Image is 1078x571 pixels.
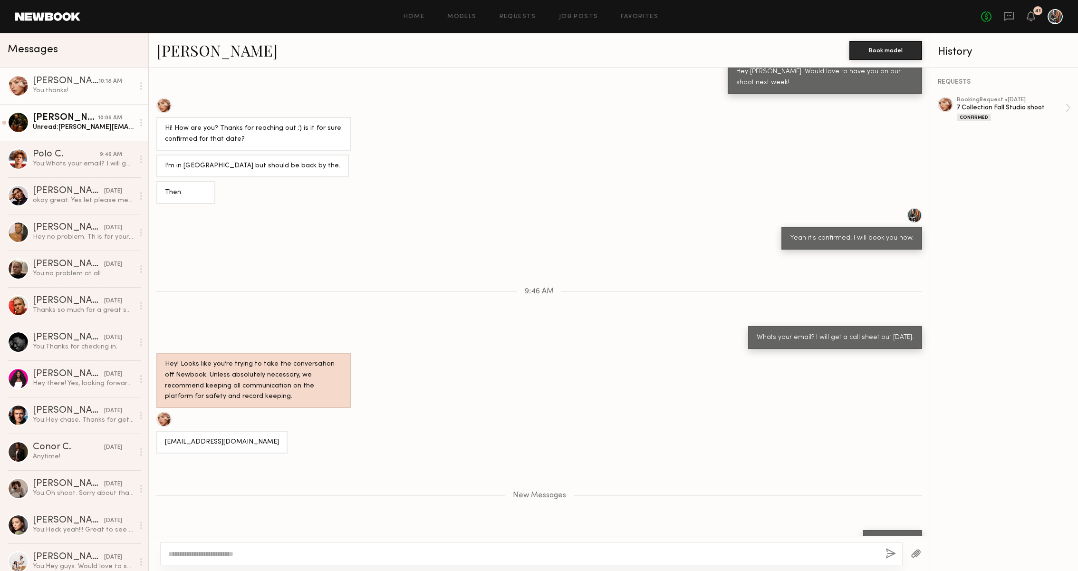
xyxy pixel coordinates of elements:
div: booking Request • [DATE] [957,97,1065,103]
div: 7 Collection Fall Studio shoot [957,103,1065,112]
div: [DATE] [104,333,122,342]
div: [DATE] [104,553,122,562]
div: [DATE] [104,516,122,525]
a: Favorites [621,14,658,20]
div: [PERSON_NAME] [33,113,98,123]
div: Confirmed [957,114,991,121]
div: [DATE] [104,297,122,306]
div: You: Thanks for checking in. [33,342,134,351]
div: 10:06 AM [98,114,122,123]
div: Conor C. [33,443,104,452]
span: 9:46 AM [525,288,554,296]
div: You: Heck yeah!!! Great to see you again. [33,525,134,534]
div: [DATE] [104,370,122,379]
div: Whats your email? I will get a call sheet out [DATE]. [757,332,914,343]
div: [DATE] [104,443,122,452]
span: Messages [8,44,58,55]
a: Book model [849,46,922,54]
div: Hi! How are you? Thanks for reaching out :) is it for sure confirmed for that date? [165,123,342,145]
div: [PERSON_NAME] [33,223,104,232]
a: Home [404,14,425,20]
div: Yeah it's confirmed! I will book you now. [790,233,914,244]
div: [PERSON_NAME] and [PERSON_NAME] [33,552,104,562]
div: Hey no problem. Th is for your consideration. Let’s stay in touch [33,232,134,242]
div: You: no problem at all [33,269,134,278]
div: You: Oh shoot. Sorry about that, totally thought I had my settings set to LA. [33,489,134,498]
div: REQUESTS [938,79,1071,86]
div: I’m in [GEOGRAPHIC_DATA] but should be back by the. [165,161,340,172]
div: History [938,47,1071,58]
div: You: Hey guys. Would love to shoot with you both. Are you free at all in the near future? [33,562,134,571]
div: Hey! Looks like you’re trying to take the conversation off Newbook. Unless absolutely necessary, ... [165,359,342,403]
div: [DATE] [104,187,122,196]
div: Thanks so much for a great shoot — had a blast! Looking forward to working together again down th... [33,306,134,315]
div: Anytime! [33,452,134,461]
button: Book model [849,41,922,60]
div: 9:46 AM [100,150,122,159]
div: [DATE] [104,480,122,489]
div: [PERSON_NAME] [33,333,104,342]
div: [PERSON_NAME] [33,296,104,306]
div: [PERSON_NAME] [33,479,104,489]
div: [PERSON_NAME] [33,516,104,525]
a: Job Posts [559,14,598,20]
div: Polo C. [33,150,100,159]
a: Models [447,14,476,20]
div: You: Whats your email? I will get a call sheet out [DATE]. [33,159,134,168]
span: New Messages [513,492,566,500]
div: [PERSON_NAME] [33,260,104,269]
div: 41 [1035,9,1041,14]
div: [DATE] [104,223,122,232]
div: Hey [PERSON_NAME]. Would love to have you on our shoot next week! [736,67,914,88]
div: okay great. Yes let please me know in advance for the next one [33,196,134,205]
div: [PERSON_NAME] [33,406,104,416]
div: [DATE] [104,260,122,269]
div: [PERSON_NAME] [33,186,104,196]
a: Requests [500,14,536,20]
div: Then [165,187,207,198]
div: 10:18 AM [98,77,122,86]
a: [PERSON_NAME] [156,40,278,60]
div: Unread: [PERSON_NAME][EMAIL_ADDRESS][DOMAIN_NAME] [33,123,134,132]
div: [EMAIL_ADDRESS][DOMAIN_NAME] [165,437,279,448]
div: You: thanks! [33,86,134,95]
div: [PERSON_NAME] [33,77,98,86]
div: [PERSON_NAME] [33,369,104,379]
div: You: Hey chase. Thanks for getting back to me. We already booked another model but will keep you ... [33,416,134,425]
div: [DATE] [104,406,122,416]
a: bookingRequest •[DATE]7 Collection Fall Studio shootConfirmed [957,97,1071,121]
div: Hey there! Yes, looking forward to it :) My email is: [EMAIL_ADDRESS][DOMAIN_NAME] [33,379,134,388]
